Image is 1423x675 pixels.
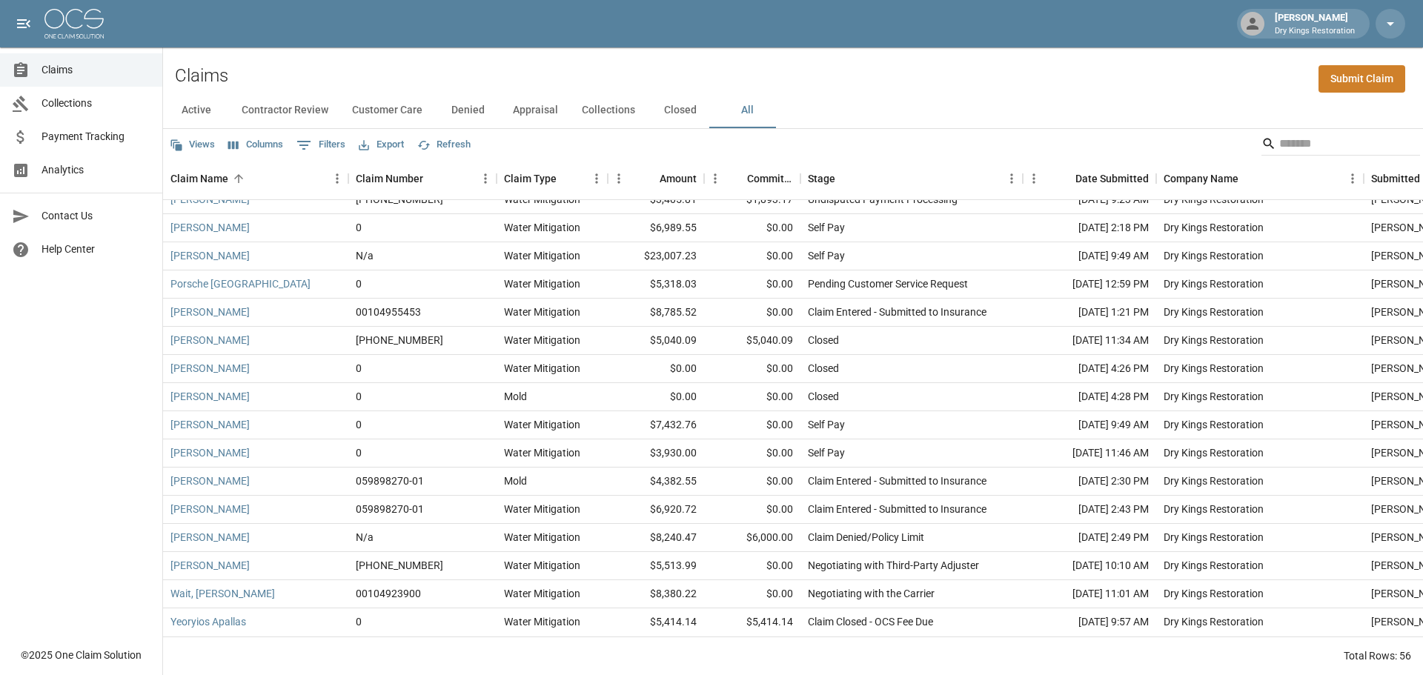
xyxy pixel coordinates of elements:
[1164,558,1264,573] div: Dry Kings Restoration
[808,361,839,376] div: Closed
[170,220,250,235] a: [PERSON_NAME]
[163,93,230,128] button: Active
[434,93,501,128] button: Denied
[704,167,726,190] button: Menu
[170,276,311,291] a: Porsche [GEOGRAPHIC_DATA]
[704,270,800,299] div: $0.00
[504,361,580,376] div: Water Mitigation
[356,158,423,199] div: Claim Number
[356,333,443,348] div: 01-008-962042
[608,411,704,439] div: $7,432.76
[608,167,630,190] button: Menu
[608,355,704,383] div: $0.00
[170,192,250,207] a: [PERSON_NAME]
[808,276,968,291] div: Pending Customer Service Request
[808,473,986,488] div: Claim Entered - Submitted to Insurance
[504,417,580,432] div: Water Mitigation
[9,9,39,39] button: open drawer
[1164,530,1264,545] div: Dry Kings Restoration
[356,276,362,291] div: 0
[170,586,275,601] a: Wait, [PERSON_NAME]
[504,614,580,629] div: Water Mitigation
[1156,158,1364,199] div: Company Name
[175,65,228,87] h2: Claims
[1023,411,1156,439] div: [DATE] 9:49 AM
[170,445,250,460] a: [PERSON_NAME]
[42,162,150,178] span: Analytics
[170,361,250,376] a: [PERSON_NAME]
[808,417,845,432] div: Self Pay
[356,192,443,207] div: 1006-30-9191
[808,445,845,460] div: Self Pay
[808,530,924,545] div: Claim Denied/Policy Limit
[225,133,287,156] button: Select columns
[835,168,856,189] button: Sort
[42,208,150,224] span: Contact Us
[1318,65,1405,93] a: Submit Claim
[42,242,150,257] span: Help Center
[504,276,580,291] div: Water Mitigation
[1023,214,1156,242] div: [DATE] 2:18 PM
[356,614,362,629] div: 0
[1023,167,1045,190] button: Menu
[1023,270,1156,299] div: [DATE] 12:59 PM
[42,62,150,78] span: Claims
[1023,327,1156,355] div: [DATE] 11:34 AM
[639,168,660,189] button: Sort
[504,305,580,319] div: Water Mitigation
[1001,167,1023,190] button: Menu
[1238,168,1259,189] button: Sort
[704,299,800,327] div: $0.00
[356,558,443,573] div: 1006-35-5328
[170,530,250,545] a: [PERSON_NAME]
[808,586,935,601] div: Negotiating with the Carrier
[704,186,800,214] div: $1,893.17
[501,93,570,128] button: Appraisal
[1023,439,1156,468] div: [DATE] 11:46 AM
[608,327,704,355] div: $5,040.09
[808,614,933,629] div: Claim Closed - OCS Fee Due
[1341,167,1364,190] button: Menu
[608,580,704,608] div: $8,380.22
[808,220,845,235] div: Self Pay
[356,361,362,376] div: 0
[170,614,246,629] a: Yeoryios Apallas
[356,586,421,601] div: 00104923900
[808,305,986,319] div: Claim Entered - Submitted to Insurance
[704,580,800,608] div: $0.00
[166,133,219,156] button: Views
[1023,355,1156,383] div: [DATE] 4:26 PM
[356,220,362,235] div: 0
[1023,299,1156,327] div: [DATE] 1:21 PM
[504,586,580,601] div: Water Mitigation
[497,158,608,199] div: Claim Type
[1023,468,1156,496] div: [DATE] 2:30 PM
[170,502,250,516] a: [PERSON_NAME]
[414,133,474,156] button: Refresh
[704,608,800,636] div: $5,414.14
[608,270,704,299] div: $5,318.03
[1023,242,1156,270] div: [DATE] 9:49 AM
[1164,305,1264,319] div: Dry Kings Restoration
[1164,502,1264,516] div: Dry Kings Restoration
[747,158,793,199] div: Committed Amount
[1164,333,1264,348] div: Dry Kings Restoration
[808,389,839,404] div: Closed
[170,417,250,432] a: [PERSON_NAME]
[504,389,527,404] div: Mold
[570,93,647,128] button: Collections
[170,558,250,573] a: [PERSON_NAME]
[608,158,704,199] div: Amount
[1344,648,1411,663] div: Total Rows: 56
[608,439,704,468] div: $3,930.00
[704,383,800,411] div: $0.00
[808,333,839,348] div: Closed
[1164,192,1264,207] div: Dry Kings Restoration
[42,96,150,111] span: Collections
[163,158,348,199] div: Claim Name
[356,502,424,516] div: 059898270-01
[1023,608,1156,636] div: [DATE] 9:57 AM
[1164,248,1264,263] div: Dry Kings Restoration
[808,158,835,199] div: Stage
[504,248,580,263] div: Water Mitigation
